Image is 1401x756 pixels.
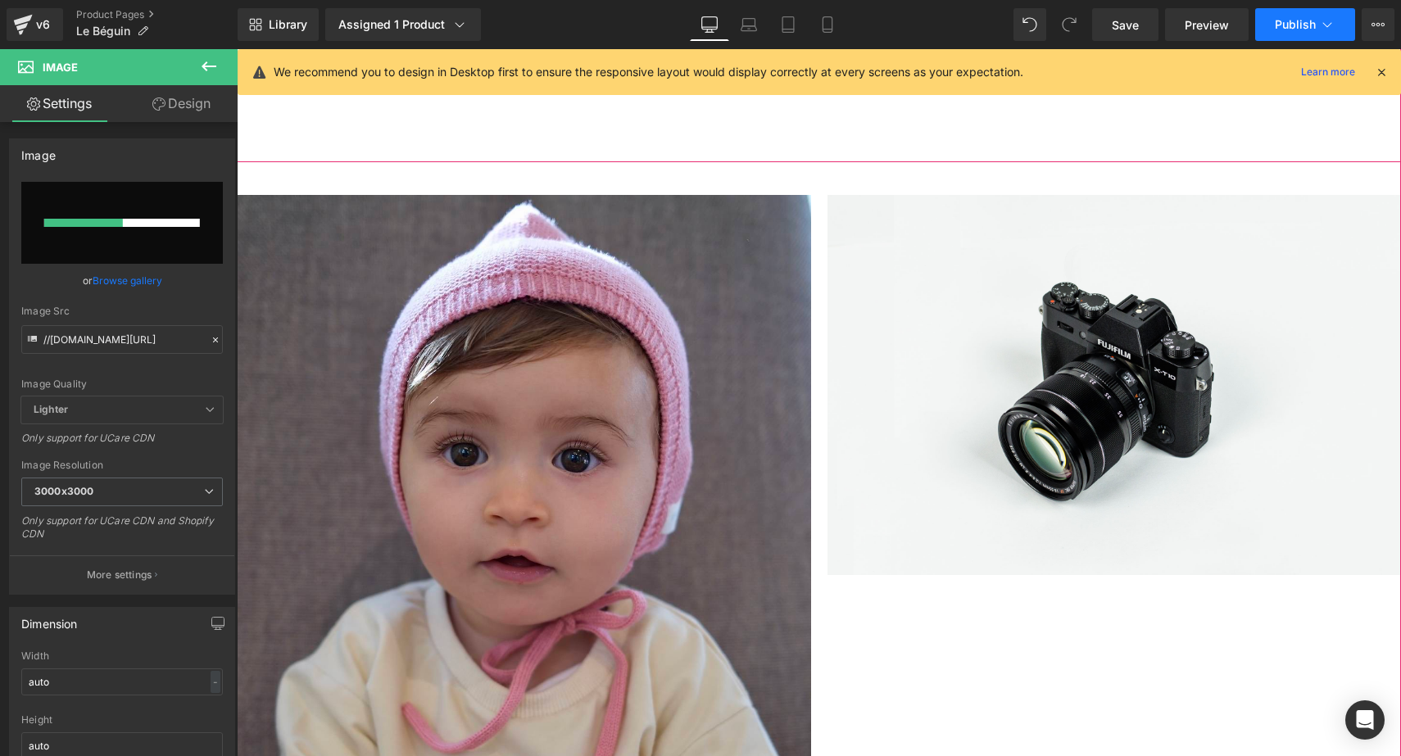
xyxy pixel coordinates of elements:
span: Image [43,61,78,74]
input: auto [21,668,223,695]
a: New Library [238,8,319,41]
span: Library [269,17,307,32]
a: Desktop [690,8,729,41]
a: Mobile [808,8,847,41]
a: Laptop [729,8,769,41]
a: Browse gallery [93,266,162,295]
div: Only support for UCare CDN and Shopify CDN [21,514,223,551]
span: Save [1112,16,1139,34]
a: Product Pages [76,8,238,21]
div: v6 [33,14,53,35]
span: Le Béguin [76,25,130,38]
input: Link [21,325,223,354]
p: We recommend you to design in Desktop first to ensure the responsive layout would display correct... [274,63,1023,81]
a: Preview [1165,8,1249,41]
div: Assigned 1 Product [338,16,468,33]
button: More [1362,8,1394,41]
span: Preview [1185,16,1229,34]
a: Learn more [1294,62,1362,82]
button: More settings [10,555,234,594]
button: Undo [1013,8,1046,41]
div: Width [21,650,223,662]
a: Design [122,85,241,122]
div: Dimension [21,608,78,631]
div: Open Intercom Messenger [1345,700,1385,740]
div: Image Quality [21,378,223,390]
span: Publish [1275,18,1316,31]
button: Publish [1255,8,1355,41]
a: Tablet [769,8,808,41]
b: Lighter [34,403,68,415]
p: More settings [87,568,152,582]
button: Redo [1053,8,1086,41]
div: Image [21,139,56,162]
a: v6 [7,8,63,41]
b: 3000x3000 [34,485,93,497]
div: Image Src [21,306,223,317]
div: or [21,272,223,289]
div: Only support for UCare CDN [21,432,223,455]
div: Image Resolution [21,459,223,471]
div: Height [21,714,223,726]
div: - [211,671,220,693]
